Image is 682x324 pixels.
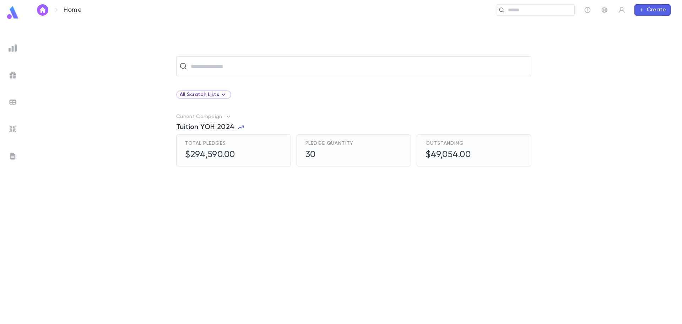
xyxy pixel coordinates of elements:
[426,140,464,146] span: Outstanding
[9,71,17,79] img: campaigns_grey.99e729a5f7ee94e3726e6486bddda8f1.svg
[176,114,222,119] p: Current Campaign
[426,150,471,160] h5: $49,054.00
[9,152,17,160] img: letters_grey.7941b92b52307dd3b8a917253454ce1c.svg
[9,125,17,133] img: imports_grey.530a8a0e642e233f2baf0ef88e8c9fcb.svg
[634,4,671,16] button: Create
[305,150,316,160] h5: 30
[9,44,17,52] img: reports_grey.c525e4749d1bce6a11f5fe2a8de1b229.svg
[176,90,231,99] div: All Scratch Lists
[38,7,47,13] img: home_white.a664292cf8c1dea59945f0da9f25487c.svg
[64,6,82,14] p: Home
[9,98,17,106] img: batches_grey.339ca447c9d9533ef1741baa751efc33.svg
[6,6,20,20] img: logo
[305,140,354,146] span: Pledge Quantity
[185,140,226,146] span: Total Pledges
[185,150,235,160] h5: $294,590.00
[176,123,234,132] span: Tuition YOH 2024
[180,90,228,99] div: All Scratch Lists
